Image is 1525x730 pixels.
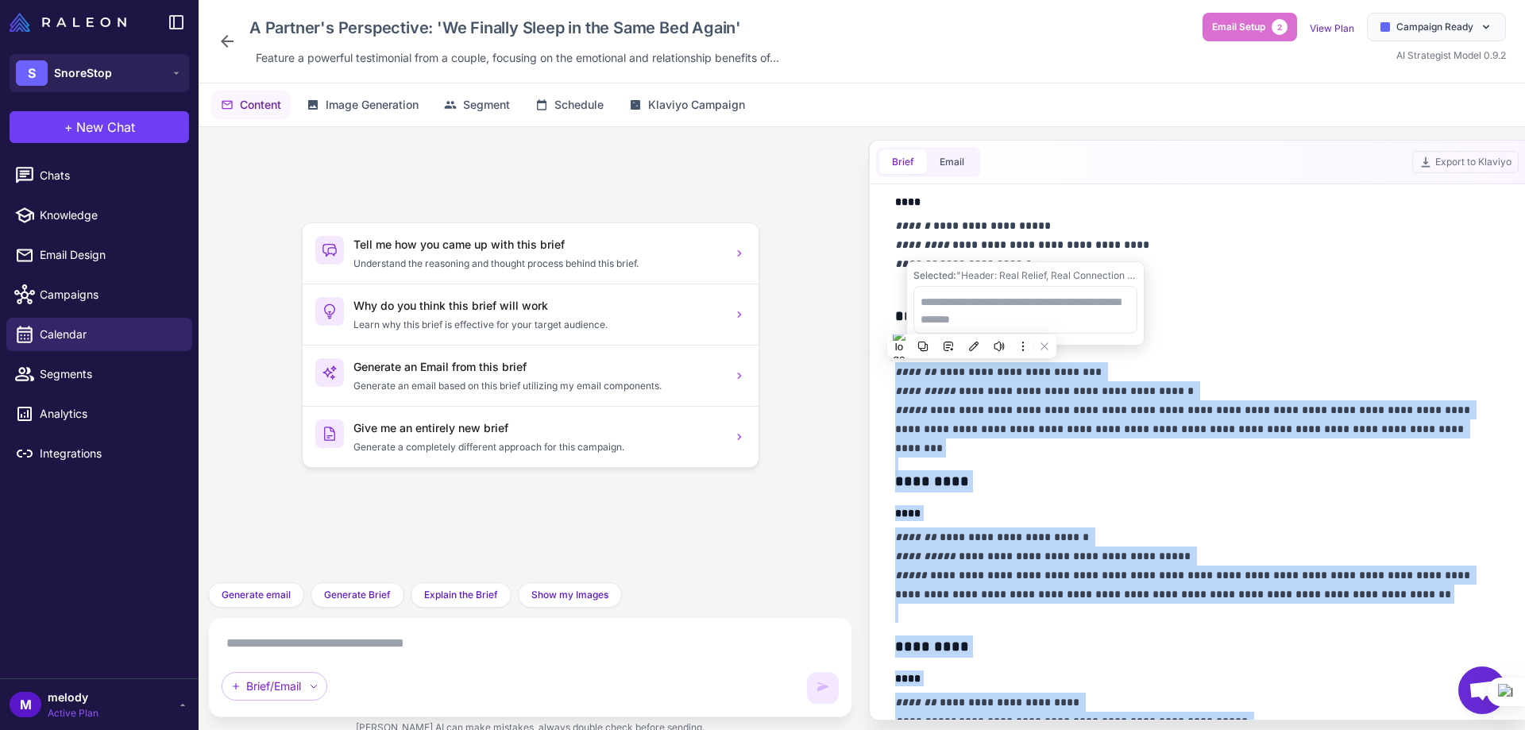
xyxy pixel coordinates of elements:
[6,278,192,311] a: Campaigns
[48,706,98,720] span: Active Plan
[64,118,73,137] span: +
[222,588,291,602] span: Generate email
[913,269,956,281] span: Selected:
[40,445,180,462] span: Integrations
[353,236,724,253] h3: Tell me how you came up with this brief
[10,13,126,32] img: Raleon Logo
[518,582,622,608] button: Show my Images
[256,49,779,67] span: Feature a powerful testimonial from a couple, focusing on the emotional and relationship benefits...
[648,96,745,114] span: Klaviyo Campaign
[10,692,41,717] div: M
[326,96,419,114] span: Image Generation
[1458,666,1506,714] div: Open chat
[1396,20,1473,34] span: Campaign Ready
[1203,13,1297,41] button: Email Setup2
[353,440,724,454] p: Generate a completely different approach for this campaign.
[1396,49,1506,61] span: AI Strategist Model 0.9.2
[463,96,510,114] span: Segment
[879,150,927,174] button: Brief
[434,90,519,120] button: Segment
[40,405,180,423] span: Analytics
[1212,20,1265,34] span: Email Setup
[40,326,180,343] span: Calendar
[1412,151,1519,173] button: Export to Klaviyo
[243,13,786,43] div: Click to edit campaign name
[1272,19,1288,35] span: 2
[10,111,189,143] button: +New Chat
[40,365,180,383] span: Segments
[40,207,180,224] span: Knowledge
[40,246,180,264] span: Email Design
[10,13,133,32] a: Raleon Logo
[6,159,192,192] a: Chats
[353,379,724,393] p: Generate an email based on this brief utilizing my email components.
[76,118,135,137] span: New Chat
[353,318,724,332] p: Learn why this brief is effective for your target audience.
[211,90,291,120] button: Content
[6,238,192,272] a: Email Design
[54,64,112,82] span: SnoreStop
[240,96,281,114] span: Content
[913,268,1137,283] div: "Header: Real Relief, Real Connection Subheader: "We finally sleep in the same bed again." Text: ...
[311,582,404,608] button: Generate Brief
[6,437,192,470] a: Integrations
[6,318,192,351] a: Calendar
[411,582,512,608] button: Explain the Brief
[353,358,724,376] h3: Generate an Email from this brief
[554,96,604,114] span: Schedule
[353,419,724,437] h3: Give me an entirely new brief
[1310,22,1354,34] a: View Plan
[620,90,755,120] button: Klaviyo Campaign
[424,588,498,602] span: Explain the Brief
[208,582,304,608] button: Generate email
[297,90,428,120] button: Image Generation
[927,150,977,174] button: Email
[40,286,180,303] span: Campaigns
[324,588,391,602] span: Generate Brief
[6,199,192,232] a: Knowledge
[10,54,189,92] button: SSnoreStop
[16,60,48,86] div: S
[526,90,613,120] button: Schedule
[40,167,180,184] span: Chats
[222,672,327,701] div: Brief/Email
[353,297,724,315] h3: Why do you think this brief will work
[6,357,192,391] a: Segments
[6,397,192,431] a: Analytics
[249,46,786,70] div: Click to edit description
[531,588,608,602] span: Show my Images
[48,689,98,706] span: melody
[353,257,724,271] p: Understand the reasoning and thought process behind this brief.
